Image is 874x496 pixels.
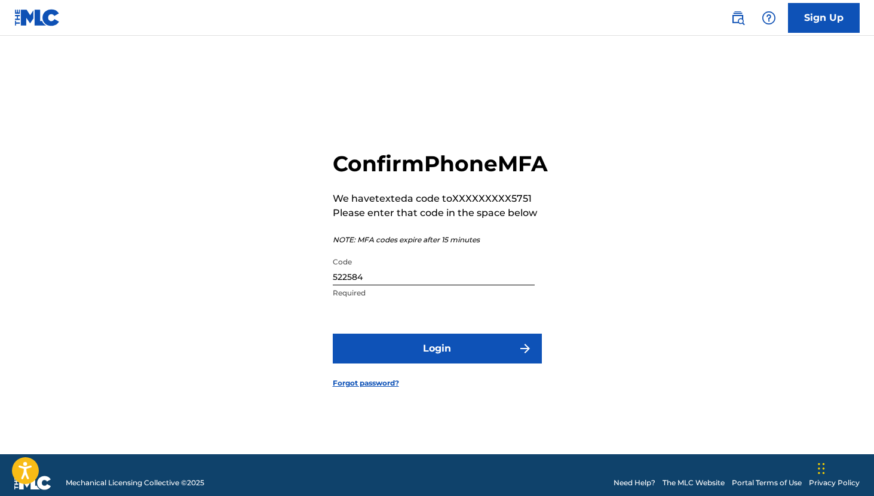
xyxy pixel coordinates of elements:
div: Widget de chat [814,439,874,496]
a: Forgot password? [333,378,399,389]
img: f7272a7cc735f4ea7f67.svg [518,341,532,356]
img: logo [14,476,51,490]
iframe: Chat Widget [814,439,874,496]
button: Login [333,334,542,363]
p: NOTE: MFA codes expire after 15 minutes [333,235,548,245]
a: Portal Terms of Use [732,477,802,488]
img: help [762,11,776,25]
img: search [731,11,745,25]
a: Public Search [726,6,750,30]
a: The MLC Website [663,477,725,488]
p: We have texted a code to XXXXXXXXX5751 [333,192,548,206]
a: Sign Up [788,3,860,33]
p: Please enter that code in the space below [333,206,548,220]
a: Privacy Policy [809,477,860,488]
h2: Confirm Phone MFA [333,150,548,177]
a: Need Help? [614,477,655,488]
div: Glisser [818,451,825,486]
span: Mechanical Licensing Collective © 2025 [66,477,204,488]
div: Help [757,6,781,30]
img: MLC Logo [14,9,60,26]
p: Required [333,288,535,298]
